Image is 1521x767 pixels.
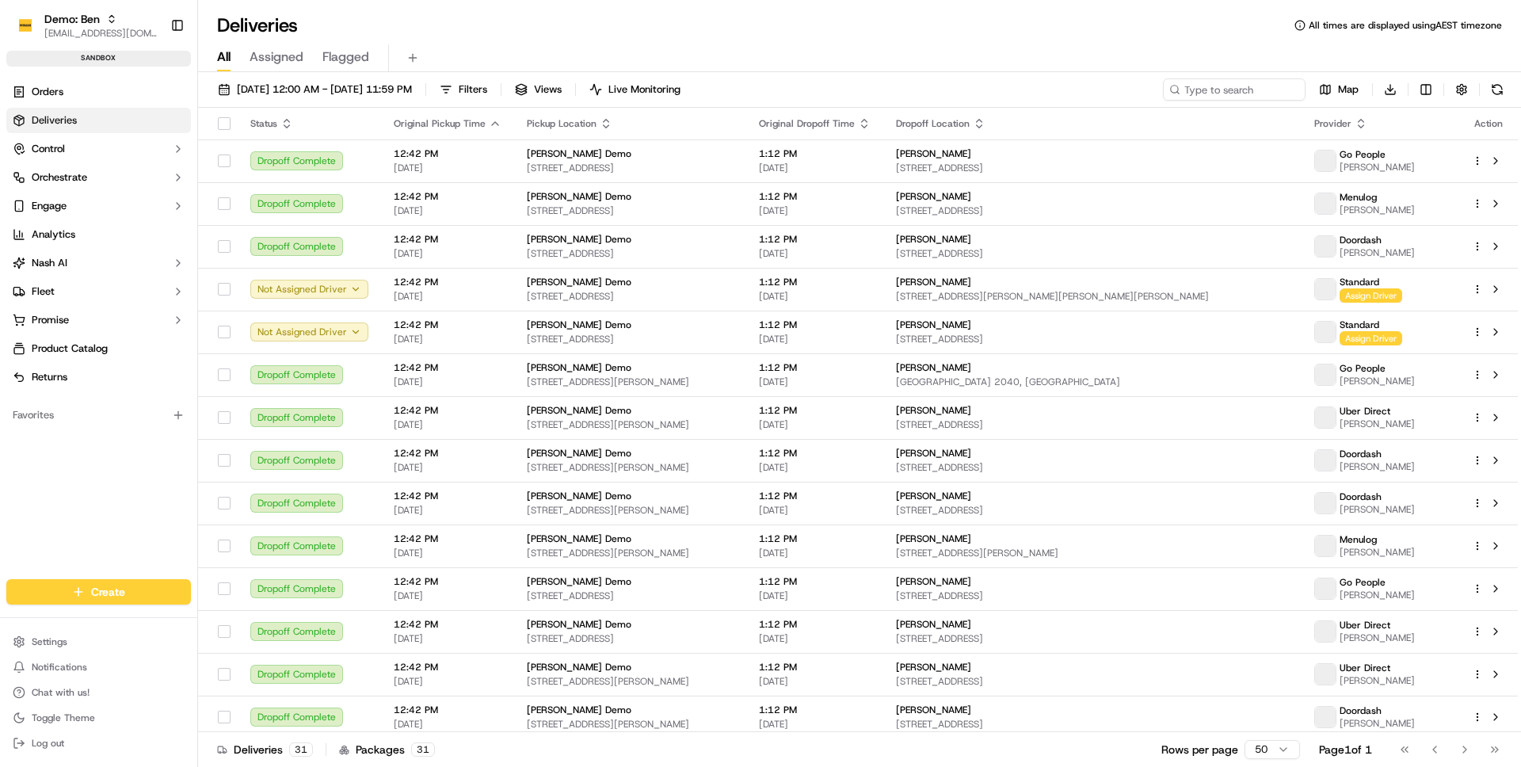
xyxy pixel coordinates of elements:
span: [DATE] [759,247,871,260]
span: Fleet [32,284,55,299]
span: 12:42 PM [394,618,501,631]
span: [PERSON_NAME] Demo [527,361,631,374]
span: Doordash [1340,490,1382,503]
span: [STREET_ADDRESS][PERSON_NAME] [527,718,734,731]
button: Settings [6,631,191,653]
button: Demo: Ben [44,11,100,27]
span: [DATE] [759,675,871,688]
span: Uber Direct [1340,662,1390,674]
span: 12:42 PM [394,319,501,331]
span: [PERSON_NAME] [1340,589,1415,601]
span: [GEOGRAPHIC_DATA] 2040, [GEOGRAPHIC_DATA] [896,376,1289,388]
span: [PERSON_NAME] [896,575,971,588]
span: [STREET_ADDRESS][PERSON_NAME] [527,547,734,559]
span: [STREET_ADDRESS] [896,247,1289,260]
span: 1:12 PM [759,147,871,160]
a: Product Catalog [6,336,191,361]
span: [PERSON_NAME] [1340,460,1415,473]
span: Uber Direct [1340,619,1390,632]
span: Orchestrate [32,170,87,185]
span: Assigned [250,48,303,67]
span: 12:42 PM [394,704,501,716]
span: [STREET_ADDRESS][PERSON_NAME][PERSON_NAME][PERSON_NAME] [896,290,1289,303]
span: All [217,48,231,67]
span: Log out [32,737,64,750]
span: Original Pickup Time [394,117,486,130]
button: Views [508,78,569,101]
span: [STREET_ADDRESS] [527,590,734,602]
span: [DATE] [759,547,871,559]
h1: Deliveries [217,13,298,38]
button: Filters [433,78,494,101]
span: [STREET_ADDRESS][PERSON_NAME] [527,418,734,431]
span: Assign Driver [1340,331,1402,345]
span: [PERSON_NAME] [896,490,971,502]
button: Demo: BenDemo: Ben[EMAIL_ADDRESS][DOMAIN_NAME] [6,6,164,44]
span: [STREET_ADDRESS] [896,162,1289,174]
span: 12:42 PM [394,190,501,203]
span: [STREET_ADDRESS] [527,204,734,217]
span: [STREET_ADDRESS] [896,461,1289,474]
span: [PERSON_NAME] [896,404,971,417]
span: [PERSON_NAME] [1340,632,1415,644]
span: [PERSON_NAME] [1340,418,1415,430]
span: [DATE] [759,632,871,645]
span: [DATE] [394,461,501,474]
button: Engage [6,193,191,219]
span: [PERSON_NAME] [896,319,971,331]
span: Doordash [1340,704,1382,717]
span: 12:42 PM [394,276,501,288]
span: [DATE] [759,333,871,345]
span: [PERSON_NAME] [896,233,971,246]
span: [STREET_ADDRESS] [896,204,1289,217]
span: Notifications [32,661,87,674]
span: [DATE] 12:00 AM - [DATE] 11:59 PM [237,82,412,97]
span: Analytics [32,227,75,242]
span: Go People [1340,576,1386,589]
span: 12:42 PM [394,490,501,502]
span: [DATE] [759,290,871,303]
a: Returns [6,364,191,390]
div: Deliveries [217,742,313,757]
span: [PERSON_NAME] [896,276,971,288]
span: Original Dropoff Time [759,117,855,130]
span: 1:12 PM [759,490,871,502]
span: [STREET_ADDRESS] [896,333,1289,345]
span: 1:12 PM [759,532,871,545]
div: Favorites [6,403,191,428]
span: [DATE] [394,290,501,303]
span: Create [91,584,125,600]
span: Deliveries [32,113,77,128]
span: 1:12 PM [759,361,871,374]
span: [PERSON_NAME] Demo [527,661,631,674]
span: [STREET_ADDRESS] [896,675,1289,688]
button: [EMAIL_ADDRESS][DOMAIN_NAME] [44,27,158,40]
span: [PERSON_NAME] Demo [527,575,631,588]
span: Assign Driver [1340,288,1402,303]
span: [PERSON_NAME] [896,190,971,203]
div: 31 [411,742,435,757]
span: [DATE] [394,675,501,688]
span: [PERSON_NAME] [1340,246,1415,259]
div: Page 1 of 1 [1319,742,1372,757]
span: [PERSON_NAME] [896,361,971,374]
span: [PERSON_NAME] [1340,717,1415,730]
span: Settings [32,635,67,648]
span: [DATE] [759,504,871,517]
span: Menulog [1340,191,1377,204]
span: [PERSON_NAME] Demo [527,490,631,502]
span: Pickup Location [527,117,597,130]
span: [PERSON_NAME] Demo [527,404,631,417]
div: sandbox [6,51,191,67]
span: 12:42 PM [394,661,501,674]
span: Status [250,117,277,130]
span: [STREET_ADDRESS] [527,632,734,645]
span: [DATE] [759,204,871,217]
span: [PERSON_NAME] [896,661,971,674]
span: [STREET_ADDRESS][PERSON_NAME] [527,376,734,388]
a: Analytics [6,222,191,247]
button: Nash AI [6,250,191,276]
span: 1:12 PM [759,319,871,331]
span: [DATE] [394,547,501,559]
